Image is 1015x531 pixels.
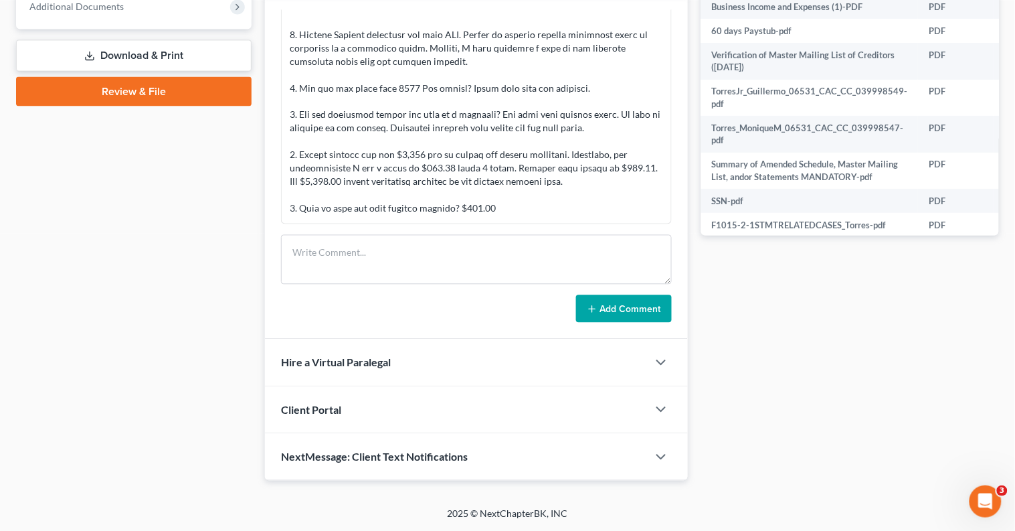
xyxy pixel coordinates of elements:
[970,485,1002,518] iframe: Intercom live chat
[701,213,919,237] td: F1015-2-1STMTRELATEDCASES_Torres-pdf
[919,43,994,80] td: PDF
[919,80,994,117] td: PDF
[997,485,1008,496] span: 3
[281,356,391,369] span: Hire a Virtual Paralegal
[281,404,341,416] span: Client Portal
[701,116,919,153] td: Torres_MoniqueM_06531_CAC_CC_039998547-pdf
[16,77,252,106] a: Review & File
[919,213,994,237] td: PDF
[919,19,994,43] td: PDF
[701,189,919,213] td: SSN-pdf
[29,1,124,12] span: Additional Documents
[16,40,252,72] a: Download & Print
[701,43,919,80] td: Verification of Master Mailing List of Creditors ([DATE])
[701,19,919,43] td: 60 days Paystub-pdf
[919,116,994,153] td: PDF
[701,80,919,117] td: TorresJr_Guillermo_06531_CAC_CC_039998549-pdf
[701,153,919,189] td: Summary of Amended Schedule, Master Mailing List, andor Statements MANDATORY-pdf
[576,295,672,323] button: Add Comment
[919,189,994,213] td: PDF
[281,451,468,463] span: NextMessage: Client Text Notifications
[919,153,994,189] td: PDF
